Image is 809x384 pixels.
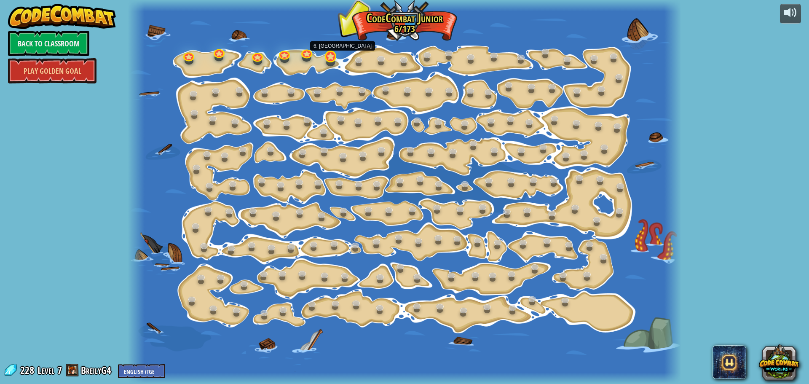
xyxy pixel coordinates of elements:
[8,58,96,83] a: Play Golden Goal
[8,4,116,29] img: CodeCombat - Learn how to code by playing a game
[20,363,37,377] span: 228
[8,31,89,56] a: Back to Classroom
[38,363,54,377] span: Level
[780,4,801,24] button: Adjust volume
[81,363,114,377] a: BreilyG4
[57,363,62,377] span: 7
